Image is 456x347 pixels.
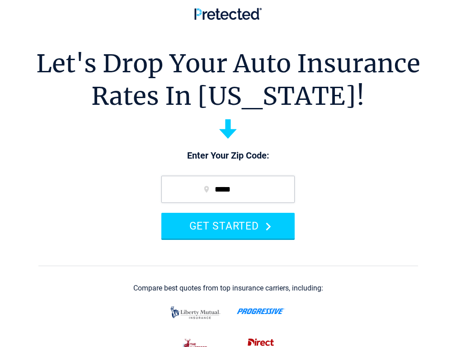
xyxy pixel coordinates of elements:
[152,150,304,162] p: Enter Your Zip Code:
[194,8,262,20] img: Pretected Logo
[237,308,285,314] img: progressive
[168,302,223,324] img: liberty
[36,47,420,113] h1: Let's Drop Your Auto Insurance Rates In [US_STATE]!
[161,176,295,203] input: zip code
[161,213,295,239] button: GET STARTED
[133,284,323,292] div: Compare best quotes from top insurance carriers, including:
